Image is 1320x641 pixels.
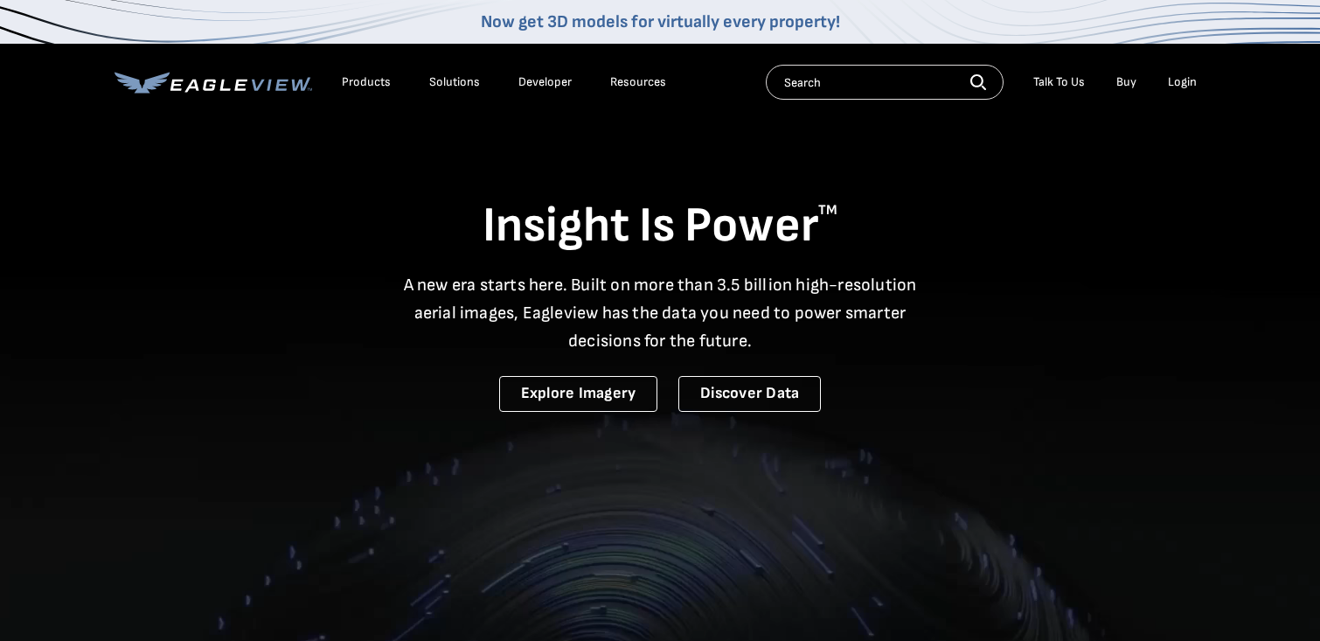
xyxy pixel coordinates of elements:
[115,196,1205,257] h1: Insight Is Power
[1168,74,1197,90] div: Login
[1033,74,1085,90] div: Talk To Us
[481,11,840,32] a: Now get 3D models for virtually every property!
[610,74,666,90] div: Resources
[429,74,480,90] div: Solutions
[1116,74,1136,90] a: Buy
[818,202,837,219] sup: TM
[499,376,658,412] a: Explore Imagery
[678,376,821,412] a: Discover Data
[766,65,1004,100] input: Search
[518,74,572,90] a: Developer
[393,271,927,355] p: A new era starts here. Built on more than 3.5 billion high-resolution aerial images, Eagleview ha...
[342,74,391,90] div: Products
